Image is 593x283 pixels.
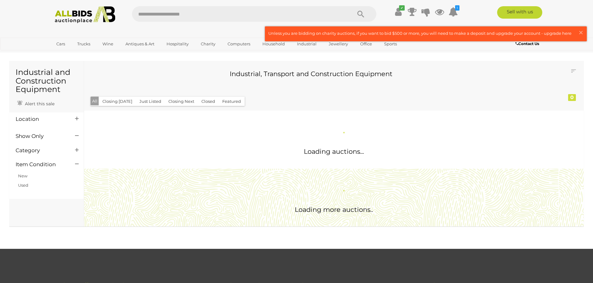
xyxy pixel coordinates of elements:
button: Closing [DATE] [99,97,136,106]
span: Alert this sale [23,101,54,107]
b: Contact Us [515,41,539,46]
a: 1 [449,6,458,17]
span: Loading auctions... [304,148,364,155]
h4: Item Condition [16,162,66,167]
a: Antiques & Art [121,39,158,49]
button: All [91,97,99,106]
h4: Location [16,116,66,122]
a: Wine [98,39,117,49]
button: Just Listed [136,97,165,106]
h4: Category [16,148,66,153]
a: Used [18,183,28,188]
a: ✔ [394,6,403,17]
a: Cars [52,39,69,49]
button: Closed [198,97,219,106]
i: ✔ [399,5,405,11]
a: [GEOGRAPHIC_DATA] [52,49,105,59]
button: Featured [219,97,245,106]
h1: Industrial and Construction Equipment [16,68,78,94]
span: Loading more auctions.. [295,206,373,213]
a: Computers [224,39,254,49]
a: Household [258,39,289,49]
a: New [18,173,27,178]
button: Search [345,6,376,22]
a: Trucks [73,39,94,49]
span: × [578,26,584,39]
a: Jewellery [325,39,352,49]
a: Sell with us [497,6,542,19]
a: Alert this sale [16,98,56,108]
div: 0 [568,94,576,101]
h4: Show Only [16,133,66,139]
h3: Industrial, Transport and Construction Equipment [95,70,527,77]
a: Contact Us [515,40,541,47]
a: Office [356,39,376,49]
a: Charity [197,39,219,49]
a: Industrial [293,39,321,49]
a: Sports [380,39,401,49]
i: 1 [455,5,459,11]
button: Closing Next [165,97,198,106]
a: Hospitality [162,39,193,49]
img: Allbids.com.au [51,6,119,23]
